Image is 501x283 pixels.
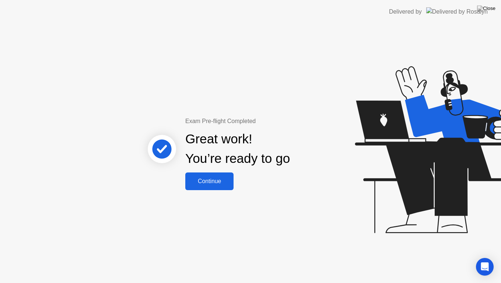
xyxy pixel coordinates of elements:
[477,6,495,11] img: Close
[185,172,234,190] button: Continue
[185,117,337,126] div: Exam Pre-flight Completed
[185,129,290,168] div: Great work! You’re ready to go
[188,178,231,185] div: Continue
[426,7,488,16] img: Delivered by Rosalyn
[389,7,422,16] div: Delivered by
[476,258,494,276] div: Open Intercom Messenger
